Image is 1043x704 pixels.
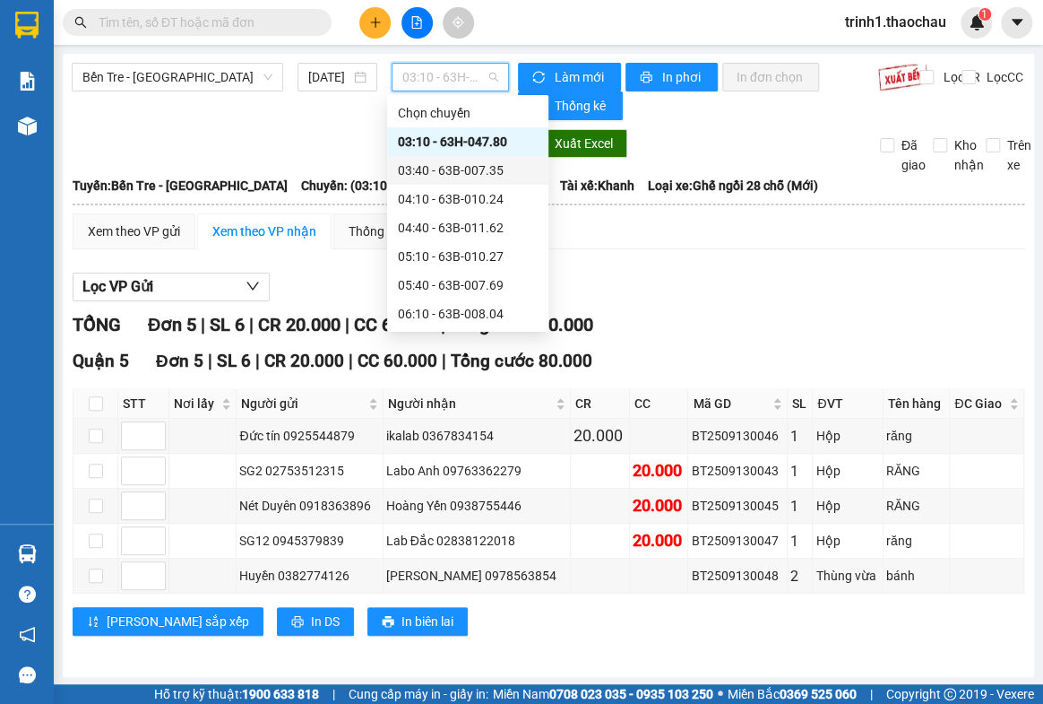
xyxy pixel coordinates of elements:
[688,524,787,559] td: BT2509130047
[722,63,820,91] button: In đơn chọn
[217,351,251,371] span: SL 6
[387,99,548,127] div: Chọn chuyến
[15,12,39,39] img: logo-vxr
[401,7,433,39] button: file-add
[386,426,567,446] div: ikalab 0367834154
[99,13,310,32] input: Tìm tên, số ĐT hoặc mã đơn
[353,314,435,335] span: CC 60.000
[398,304,538,324] div: 06:10 - 63B-008.04
[402,64,498,91] span: 03:10 - 63H-047.80
[73,351,129,371] span: Quận 5
[73,273,270,301] button: Lọc VP Gửi
[633,528,685,553] div: 20.000
[560,176,634,196] span: Tài xế: Khanh
[19,586,36,603] span: question-circle
[386,461,567,481] div: Labo Anh 09763362279
[790,565,810,587] div: 2
[1001,7,1032,39] button: caret-down
[239,426,379,446] div: Đức tín 0925544879
[19,666,36,683] span: message
[886,496,946,516] div: RĂNG
[200,314,204,335] span: |
[788,389,814,419] th: SL
[358,351,437,371] span: CC 60.000
[410,16,423,29] span: file-add
[1000,135,1039,175] span: Trên xe
[148,314,195,335] span: Đơn 5
[398,161,538,180] div: 03:40 - 63B-007.35
[780,687,857,701] strong: 0369 525 060
[82,275,153,298] span: Lọc VP Gửi
[82,64,272,91] span: Bến Tre - Sài Gòn
[241,394,364,413] span: Người gửi
[367,607,468,636] button: printerIn biên lai
[208,351,212,371] span: |
[944,688,956,700] span: copyright
[790,530,810,552] div: 1
[239,496,379,516] div: Nét Duyên 0918363896
[555,96,608,116] span: Thống kê
[386,566,567,586] div: [PERSON_NAME] 0978563854
[386,531,567,551] div: Lab Đắc 02838122018
[239,461,379,481] div: SG2 02753512315
[688,559,787,594] td: BT2509130048
[691,461,783,481] div: BT2509130043
[1009,14,1025,30] span: caret-down
[398,275,538,295] div: 05:40 - 63B-007.69
[443,7,474,39] button: aim
[978,8,991,21] sup: 1
[518,91,623,120] button: bar-chartThống kê
[332,684,335,704] span: |
[73,178,288,193] b: Tuyến: Bến Tre - [GEOGRAPHIC_DATA]
[790,425,810,448] div: 1
[73,314,121,335] span: TỔNG
[815,496,880,516] div: Hộp
[662,67,703,87] span: In phơi
[291,615,304,630] span: printer
[688,489,787,524] td: BT2509130045
[815,531,880,551] div: Hộp
[398,132,538,152] div: 03:10 - 63H-047.80
[398,189,538,209] div: 04:10 - 63B-010.24
[815,461,880,481] div: Hộp
[625,63,718,91] button: printerIn phơi
[239,531,379,551] div: SG12 0945379839
[19,626,36,643] span: notification
[398,247,538,266] div: 05:10 - 63B-010.27
[369,16,382,29] span: plus
[73,607,263,636] button: sort-ascending[PERSON_NAME] sắp xếp
[246,279,260,293] span: down
[815,566,880,586] div: Thùng vừa
[640,71,655,85] span: printer
[212,222,316,241] div: Xem theo VP nhận
[886,566,946,586] div: bánh
[886,531,946,551] div: răng
[277,607,354,636] button: printerIn DS
[349,684,488,704] span: Cung cấp máy in - giấy in:
[947,135,991,175] span: Kho nhận
[388,394,552,413] span: Người nhận
[886,461,946,481] div: RĂNG
[18,544,37,563] img: warehouse-icon
[401,612,453,631] span: In biên lai
[633,458,685,483] div: 20.000
[301,176,432,196] span: Chuyến: (03:10 [DATE])
[877,63,928,91] img: 9k=
[886,426,946,446] div: răng
[831,11,961,33] span: trinh1.thaochau
[264,351,344,371] span: CR 20.000
[248,314,253,335] span: |
[87,615,99,630] span: sort-ascending
[728,684,857,704] span: Miền Bắc
[386,496,567,516] div: Hoàng Yến 0938755446
[633,493,685,518] div: 20.000
[981,8,987,21] span: 1
[349,222,400,241] div: Thống kê
[257,314,340,335] span: CR 20.000
[549,687,713,701] strong: 0708 023 035 - 0935 103 250
[209,314,244,335] span: SL 6
[693,394,768,413] span: Mã GD
[18,117,37,135] img: warehouse-icon
[311,612,340,631] span: In DS
[630,389,689,419] th: CC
